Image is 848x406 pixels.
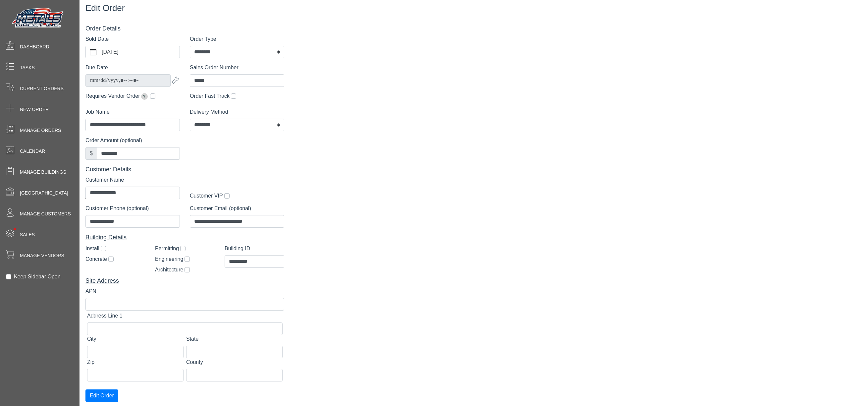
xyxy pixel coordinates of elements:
label: Engineering [155,255,183,263]
span: Manage Orders [20,127,61,134]
svg: calendar [90,49,96,55]
label: State [186,335,198,343]
label: APN [85,287,96,295]
span: Dashboard [20,43,49,50]
label: Customer Name [85,176,124,184]
label: City [87,335,96,343]
label: Order Amount (optional) [85,137,142,145]
label: Concrete [85,255,107,263]
span: Manage Vendors [20,252,64,259]
button: Edit Order [85,389,118,402]
span: New Order [20,106,49,113]
label: Install [85,245,99,253]
span: Calendar [20,148,45,155]
label: [DATE] [100,46,180,58]
label: Requires Vendor Order [85,92,149,100]
label: Sold Date [85,35,109,43]
button: calendar [86,46,100,58]
span: Current Orders [20,85,64,92]
label: Delivery Method [190,108,228,116]
span: Sales [20,231,35,238]
label: Due Date [85,64,108,72]
div: Order Details [85,24,284,33]
div: Customer Details [85,165,284,174]
span: Extends due date by 2 weeks for pickup orders [141,93,148,100]
label: Zip [87,358,94,366]
label: Keep Sidebar Open [14,273,61,281]
label: Order Fast Track [190,92,230,100]
label: Customer VIP [190,192,223,200]
label: Customer Phone (optional) [85,204,149,212]
label: Address Line 1 [87,312,123,320]
h3: Edit Order [85,3,479,13]
label: Job Name [85,108,110,116]
span: • [6,218,23,240]
div: Building Details [85,233,284,242]
label: Building ID [225,245,250,253]
img: Metals Direct Inc Logo [10,6,66,30]
span: Tasks [20,64,35,71]
span: Manage Customers [20,210,71,217]
label: Customer Email (optional) [190,204,251,212]
label: Permitting [155,245,179,253]
span: [GEOGRAPHIC_DATA] [20,190,68,197]
div: $ [85,147,97,160]
label: Sales Order Number [190,64,238,72]
label: Order Type [190,35,216,43]
label: County [186,358,203,366]
span: Manage Buildings [20,169,66,176]
div: Site Address [85,276,284,285]
label: Architecture [155,266,183,274]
